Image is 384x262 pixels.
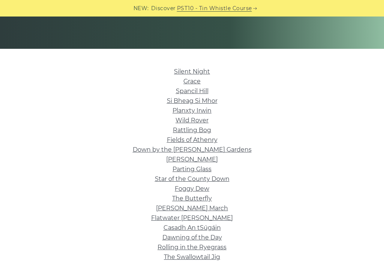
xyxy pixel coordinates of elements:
a: [PERSON_NAME] March [156,205,228,212]
a: Si­ Bheag Si­ Mhor [167,97,217,104]
a: Casadh An tSúgáin [163,224,221,231]
a: PST10 - Tin Whistle Course [177,4,252,13]
a: Parting Glass [172,166,211,173]
a: Spancil Hill [176,87,208,95]
a: Silent Night [174,68,210,75]
a: Dawning of the Day [162,234,222,241]
a: Down by the [PERSON_NAME] Gardens [133,146,252,153]
a: Star of the County Down [155,175,229,182]
a: Rattling Bog [173,126,211,134]
a: Planxty Irwin [172,107,211,114]
span: NEW: [133,4,149,13]
span: Discover [151,4,176,13]
a: Rolling in the Ryegrass [157,244,226,251]
a: Grace [183,78,201,85]
a: Flatwater [PERSON_NAME] [151,214,233,221]
a: Foggy Dew [175,185,209,192]
a: The Butterfly [172,195,212,202]
a: [PERSON_NAME] [166,156,218,163]
a: The Swallowtail Jig [164,253,220,260]
a: Fields of Athenry [167,136,217,143]
a: Wild Rover [175,117,208,124]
